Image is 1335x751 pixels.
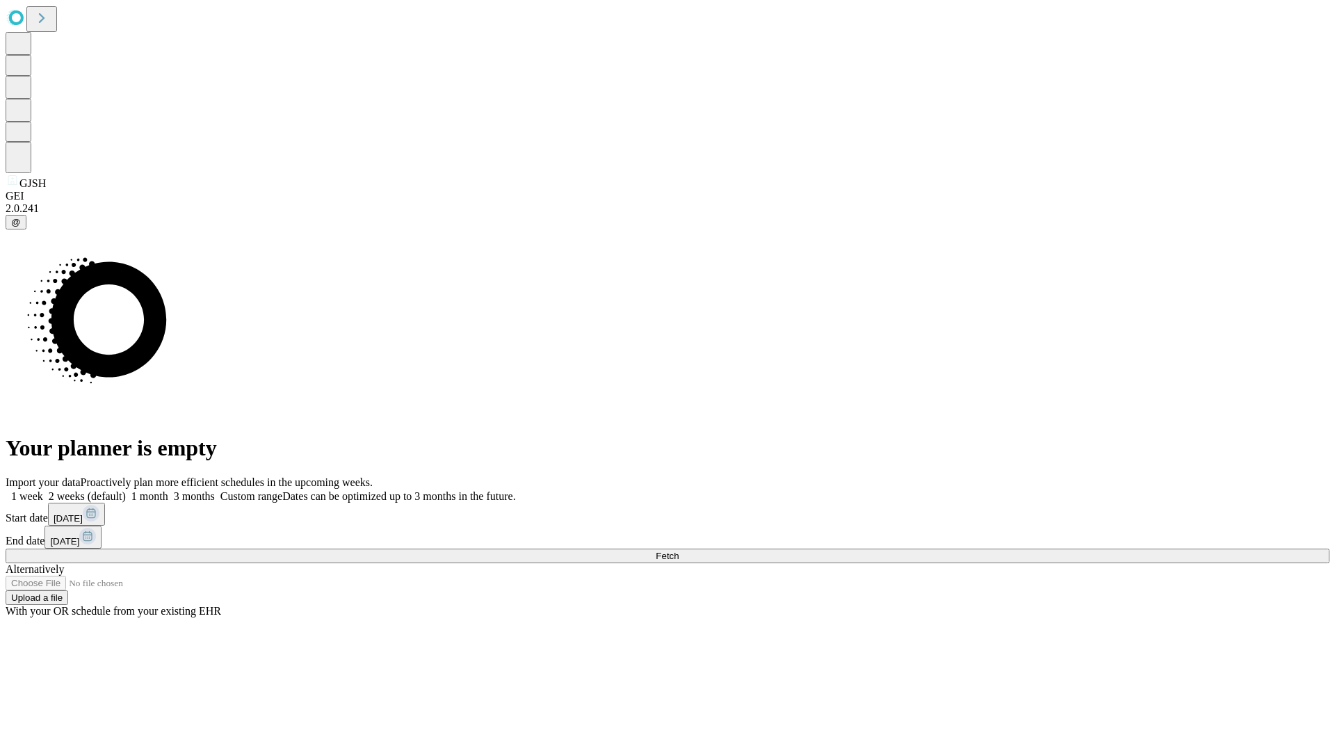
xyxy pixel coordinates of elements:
h1: Your planner is empty [6,435,1329,461]
span: With your OR schedule from your existing EHR [6,605,221,617]
button: Upload a file [6,590,68,605]
div: End date [6,526,1329,549]
span: Custom range [220,490,282,502]
div: Start date [6,503,1329,526]
span: 1 week [11,490,43,502]
span: [DATE] [54,513,83,524]
div: GEI [6,190,1329,202]
button: @ [6,215,26,229]
span: 2 weeks (default) [49,490,126,502]
span: Dates can be optimized up to 3 months in the future. [282,490,515,502]
button: Fetch [6,549,1329,563]
span: Fetch [656,551,679,561]
div: 2.0.241 [6,202,1329,215]
span: Proactively plan more efficient schedules in the upcoming weeks. [81,476,373,488]
span: @ [11,217,21,227]
span: Import your data [6,476,81,488]
span: 3 months [174,490,215,502]
span: GJSH [19,177,46,189]
span: 1 month [131,490,168,502]
button: [DATE] [48,503,105,526]
span: [DATE] [50,536,79,547]
span: Alternatively [6,563,64,575]
button: [DATE] [44,526,102,549]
